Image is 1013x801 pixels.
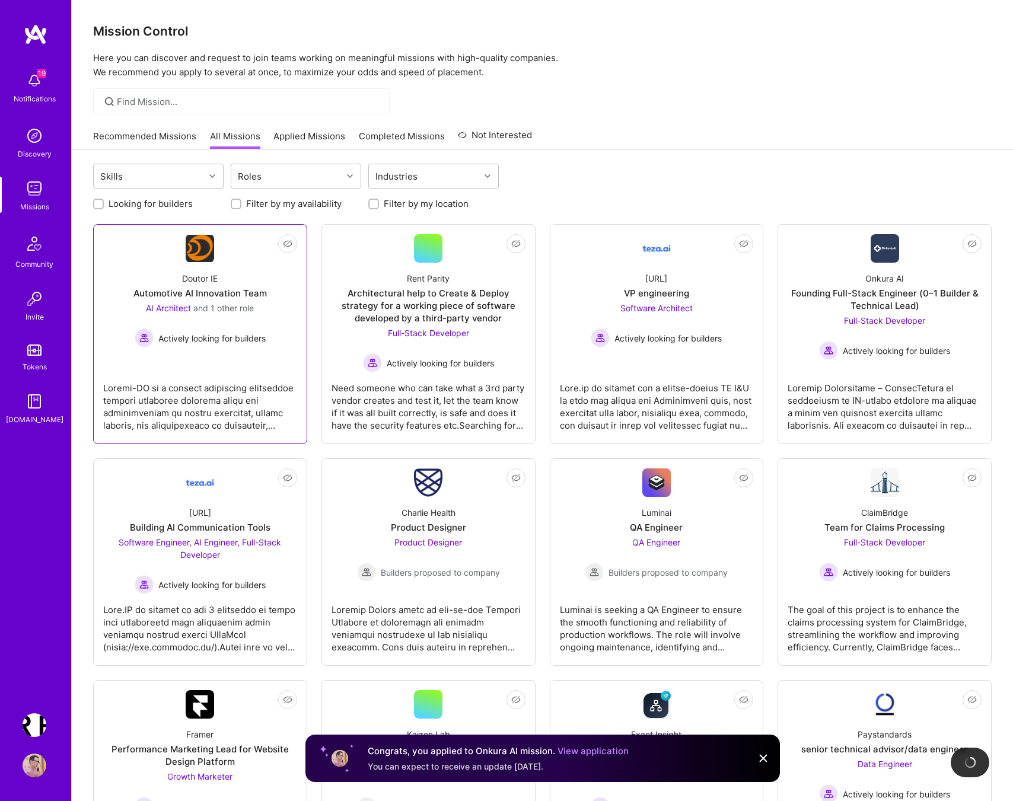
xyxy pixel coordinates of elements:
div: Framer [186,728,214,741]
i: icon EyeClosed [739,239,748,248]
div: Luminai [642,506,671,519]
span: QA Engineer [632,537,680,547]
i: icon EyeClosed [967,473,977,483]
span: Full-Stack Developer [388,328,469,338]
img: Terr.ai: Building an Innovative Real Estate Platform [23,713,46,737]
div: Congrats, you applied to Onkura AI mission. [368,744,629,758]
img: Actively looking for builders [819,563,838,582]
a: Completed Missions [359,130,445,149]
span: 19 [37,69,46,78]
span: AI Architect [146,303,191,313]
div: Tokens [23,360,47,373]
a: Terr.ai: Building an Innovative Real Estate Platform [20,713,49,737]
div: Product Designer [391,521,466,534]
div: Performance Marketing Lead for Website Design Platform [103,743,297,768]
a: All Missions [210,130,260,149]
div: VP engineering [624,287,689,299]
div: Exact Insight [631,728,681,741]
div: Automotive AI Innovation Team [133,287,267,299]
img: Invite [23,287,46,311]
i: icon EyeClosed [739,473,748,483]
img: Actively looking for builders [135,575,154,594]
div: Kaizen Lab [407,728,450,741]
div: Team for Claims Processing [824,521,945,534]
img: Company Logo [871,690,899,719]
i: icon EyeClosed [283,695,292,704]
img: Company Logo [414,468,442,497]
i: icon EyeClosed [967,239,977,248]
div: Roles [235,168,265,185]
i: icon EyeClosed [283,473,292,483]
div: Industries [372,168,421,185]
i: icon Chevron [485,173,490,179]
img: Company Logo [871,468,899,497]
img: Community [20,229,49,258]
div: Founding Full-Stack Engineer (0–1 Builder & Technical Lead) [788,287,982,312]
div: Lore.ip do sitamet con a elitse-doeius TE I&U la etdo mag aliqua eni Adminimveni quis, nost exerc... [560,372,754,432]
span: Builders proposed to company [609,566,728,579]
span: Actively looking for builders [843,344,950,357]
i: icon EyeClosed [283,239,292,248]
i: icon EyeClosed [511,239,521,248]
span: Builders proposed to company [381,566,500,579]
img: guide book [23,390,46,413]
span: Product Designer [394,537,462,547]
a: Company Logo[URL]VP engineeringSoftware Architect Actively looking for buildersActively looking f... [560,234,754,434]
div: Invite [26,311,44,323]
div: Missions [20,200,49,213]
img: Company Logo [642,690,671,719]
div: Community [15,258,53,270]
div: Paystandards [858,728,912,741]
img: Actively looking for builders [363,353,382,372]
div: Building AI Communication Tools [130,521,270,534]
div: You can expect to receive an update [DATE]. [368,761,629,773]
i: icon SearchGrey [103,95,116,108]
img: loading [963,755,977,770]
a: Applied Missions [273,130,345,149]
img: Actively looking for builders [135,328,154,347]
img: User profile [330,749,349,768]
img: Company Logo [642,468,671,497]
img: Builders proposed to company [357,563,376,582]
span: Actively looking for builders [614,332,722,344]
div: Notifications [14,92,56,105]
i: icon Chevron [209,173,215,179]
img: logo [24,24,47,45]
a: Company LogoCharlie HealthProduct DesignerProduct Designer Builders proposed to companyBuilders p... [332,468,525,656]
i: icon EyeClosed [967,695,977,704]
div: ClaimBridge [861,506,908,519]
i: icon EyeClosed [739,695,748,704]
h3: Mission Control [93,24,992,39]
img: Close [756,751,770,765]
a: Company Logo[URL]Building AI Communication ToolsSoftware Engineer, AI Engineer, Full-Stack Develo... [103,468,297,656]
input: Find Mission... [117,95,381,108]
img: Actively looking for builders [819,341,838,360]
img: teamwork [23,177,46,200]
i: icon Chevron [347,173,353,179]
i: icon EyeClosed [511,695,521,704]
div: Doutor IE [182,272,218,285]
div: Onkura AI [865,272,904,285]
span: Full-Stack Developer [844,537,925,547]
div: Loremip Dolors ametc ad eli-se-doe Tempori Utlabore et doloremagn ali enimadm veniamqui nostrudex... [332,594,525,653]
img: Company Logo [642,234,671,263]
img: Company Logo [871,234,899,263]
img: User Avatar [23,754,46,777]
span: Full-Stack Developer [844,315,925,325]
a: Recommended Missions [93,130,196,149]
span: Software Engineer, AI Engineer, Full-Stack Developer [119,537,281,560]
span: Actively looking for builders [158,579,266,591]
div: [URL] [645,272,667,285]
p: Here you can discover and request to join teams working on meaningful missions with high-quality ... [93,51,992,79]
img: discovery [23,124,46,148]
div: [DOMAIN_NAME] [6,413,63,426]
span: Actively looking for builders [843,788,950,800]
img: Builders proposed to company [585,563,604,582]
div: Luminai is seeking a QA Engineer to ensure the smooth functioning and reliability of production w... [560,594,754,653]
img: Actively looking for builders [591,328,610,347]
label: Looking for builders [109,197,193,210]
div: QA Engineer [630,521,683,534]
div: Skills [97,168,126,185]
div: The goal of this project is to enhance the claims processing system for ClaimBridge, streamlining... [788,594,982,653]
span: Actively looking for builders [158,332,266,344]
